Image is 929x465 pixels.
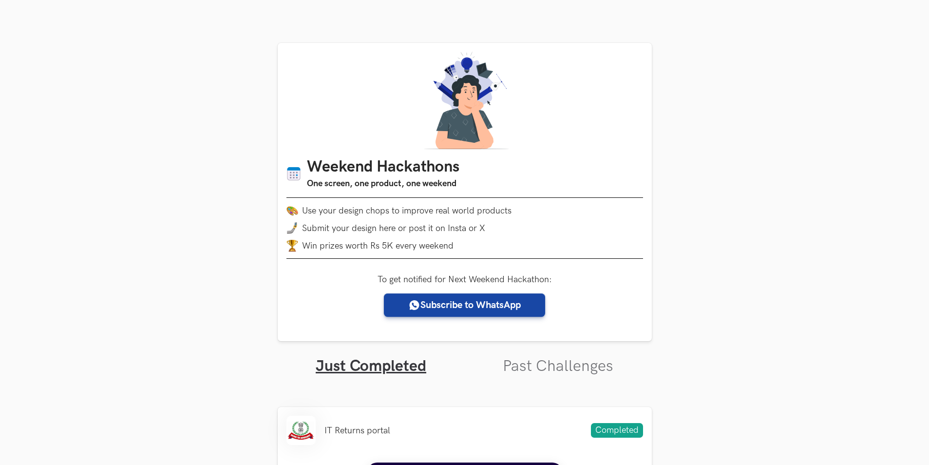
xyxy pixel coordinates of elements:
span: Completed [591,423,643,438]
img: Calendar icon [286,166,301,181]
label: To get notified for Next Weekend Hackathon: [378,274,552,285]
img: trophy.png [286,240,298,252]
li: IT Returns portal [324,426,390,436]
img: A designer thinking [418,52,512,149]
h3: One screen, one product, one weekend [307,177,459,191]
li: Use your design chops to improve real world products [286,205,643,216]
img: mobile-in-hand.png [286,222,298,234]
a: Just Completed [316,357,426,376]
a: Past Challenges [503,357,613,376]
ul: Tabs Interface [278,341,652,376]
h1: Weekend Hackathons [307,158,459,177]
a: Subscribe to WhatsApp [384,293,545,317]
li: Win prizes worth Rs 5K every weekend [286,240,643,252]
span: Submit your design here or post it on Insta or X [302,223,485,233]
img: palette.png [286,205,298,216]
